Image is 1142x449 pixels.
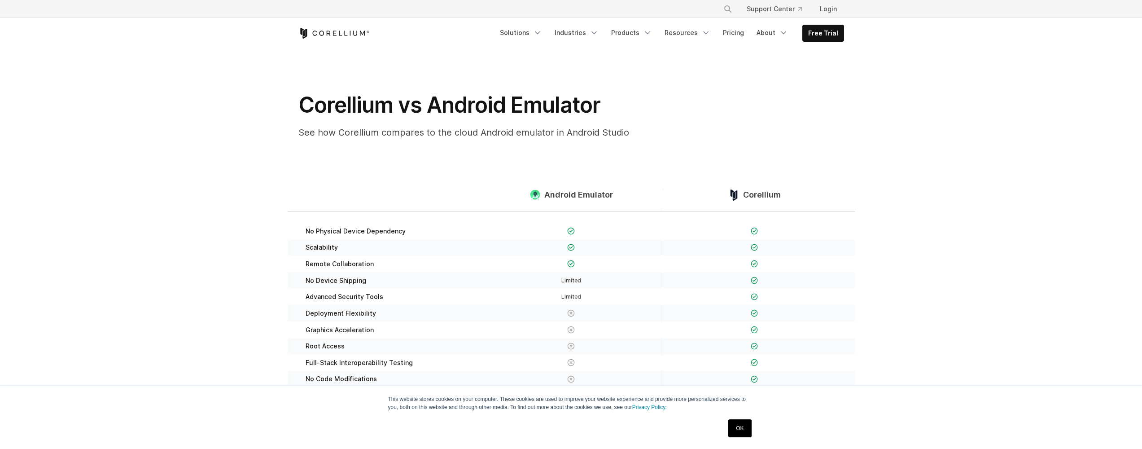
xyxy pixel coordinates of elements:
[751,375,758,383] img: Checkmark
[632,404,667,410] a: Privacy Policy.
[751,343,758,350] img: Checkmark
[567,343,575,350] img: X
[298,126,657,139] p: See how Corellium compares to the cloud Android emulator in Android Studio
[567,359,575,366] img: X
[720,1,736,17] button: Search
[544,190,613,200] span: Android Emulator
[567,260,575,268] img: Checkmark
[567,309,575,317] img: X
[751,326,758,334] img: Checkmark
[529,189,541,201] img: compare_android--large
[743,190,781,200] span: Corellium
[306,277,366,285] span: No Device Shipping
[561,277,581,284] span: Limited
[803,25,844,41] a: Free Trial
[306,309,376,317] span: Deployment Flexibility
[739,1,809,17] a: Support Center
[306,375,377,383] span: No Code Modifications
[306,293,383,301] span: Advanced Security Tools
[567,227,575,235] img: Checkmark
[606,25,657,41] a: Products
[306,260,374,268] span: Remote Collaboration
[751,277,758,284] img: Checkmark
[494,25,547,41] a: Solutions
[659,25,716,41] a: Resources
[813,1,844,17] a: Login
[567,244,575,251] img: Checkmark
[567,326,575,334] img: X
[306,342,345,350] span: Root Access
[306,359,413,367] span: Full-Stack Interoperability Testing
[306,243,338,251] span: Scalability
[751,25,793,41] a: About
[306,326,374,334] span: Graphics Acceleration
[751,309,758,317] img: Checkmark
[718,25,749,41] a: Pricing
[751,293,758,301] img: Checkmark
[713,1,844,17] div: Navigation Menu
[751,244,758,251] img: Checkmark
[751,260,758,268] img: Checkmark
[728,419,751,437] a: OK
[567,375,575,383] img: X
[561,293,581,300] span: Limited
[388,395,754,411] p: This website stores cookies on your computer. These cookies are used to improve your website expe...
[751,227,758,235] img: Checkmark
[298,92,657,119] h1: Corellium vs Android Emulator
[298,28,370,39] a: Corellium Home
[751,359,758,366] img: Checkmark
[494,25,844,42] div: Navigation Menu
[306,227,406,235] span: No Physical Device Dependency
[549,25,604,41] a: Industries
